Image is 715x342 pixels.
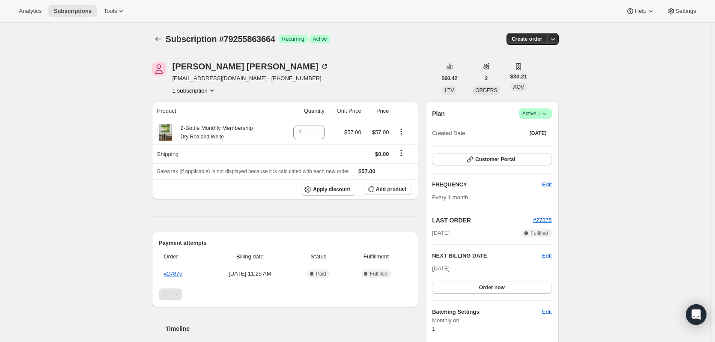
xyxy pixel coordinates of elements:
[316,270,326,277] span: Paid
[282,102,327,120] th: Quantity
[686,304,706,325] div: Open Intercom Messenger
[152,144,282,163] th: Shipping
[437,72,463,84] button: $60.42
[475,156,515,163] span: Customer Portal
[394,127,408,136] button: Product actions
[48,5,97,17] button: Subscriptions
[432,265,450,272] span: [DATE]
[662,5,701,17] button: Settings
[432,229,450,237] span: [DATE]
[432,109,445,118] h2: Plan
[159,288,412,300] nav: Pagination
[530,230,548,237] span: Fulfilled
[506,33,547,45] button: Create order
[512,36,542,42] span: Create order
[152,102,282,120] th: Product
[346,252,406,261] span: Fulfillment
[364,102,392,120] th: Price
[173,62,329,71] div: [PERSON_NAME] [PERSON_NAME]
[442,75,458,82] span: $60.42
[537,178,557,192] button: Edit
[432,252,542,260] h2: NEXT BILLING DATE
[538,110,539,117] span: |
[542,180,551,189] span: Edit
[152,33,164,45] button: Subscriptions
[475,87,497,93] span: ORDERS
[104,8,117,15] span: Tools
[157,168,350,174] span: Sales tax (if applicable) is not displayed because it is calculated with each new order.
[54,8,92,15] span: Subscriptions
[14,5,47,17] button: Analytics
[445,87,454,93] span: LTV
[209,270,291,278] span: [DATE] · 11:25 AM
[173,74,329,83] span: [EMAIL_ADDRESS][DOMAIN_NAME] · [PHONE_NUMBER]
[432,216,533,225] h2: LAST ORDER
[344,129,361,135] span: $57.00
[375,151,389,157] span: $0.00
[164,270,182,277] a: #27875
[358,168,375,174] span: $57.00
[533,216,551,225] button: #27875
[432,326,435,332] span: 1
[19,8,42,15] span: Analytics
[510,72,527,81] span: $30.21
[513,84,524,90] span: AOV
[485,75,488,82] span: 2
[432,194,468,201] span: Every 1 month
[621,5,660,17] button: Help
[327,102,364,120] th: Unit Price
[181,134,224,140] small: Dry Red and White
[394,148,408,158] button: Shipping actions
[524,127,552,139] button: [DATE]
[537,305,557,319] button: Edit
[296,252,341,261] span: Status
[209,252,291,261] span: Billing date
[480,72,493,84] button: 2
[522,109,548,118] span: Active
[166,324,419,333] h2: Timeline
[376,186,406,192] span: Add product
[364,183,411,195] button: Add product
[152,62,166,76] span: Tina Haun
[635,8,646,15] span: Help
[542,308,551,316] span: Edit
[173,86,216,95] button: Product actions
[432,153,551,165] button: Customer Portal
[174,124,253,141] div: 2-Bottle Monthly Membership
[166,34,275,44] span: Subscription #79255863664
[542,252,551,260] button: Edit
[372,129,389,135] span: $57.00
[159,247,207,266] th: Order
[432,316,551,325] span: Monthly on
[301,183,355,196] button: Apply discount
[479,284,505,291] span: Order now
[370,270,387,277] span: Fulfilled
[530,130,547,137] span: [DATE]
[313,186,350,193] span: Apply discount
[432,180,542,189] h2: FREQUENCY
[313,36,327,42] span: Active
[432,129,465,138] span: Created Date
[533,217,551,223] a: #27875
[432,282,551,294] button: Order now
[159,239,412,247] h2: Payment attempts
[432,308,542,316] h6: Batching Settings
[676,8,696,15] span: Settings
[98,5,131,17] button: Tools
[282,36,304,42] span: Recurring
